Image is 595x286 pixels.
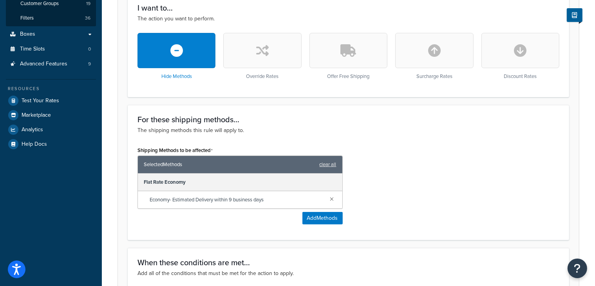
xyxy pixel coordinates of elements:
a: Filters36 [6,11,96,25]
span: Time Slots [20,46,45,52]
div: Override Rates [223,33,301,80]
span: Analytics [22,127,43,133]
span: 19 [86,0,90,7]
button: Open Resource Center [568,259,587,278]
a: Test Your Rates [6,94,96,108]
a: Help Docs [6,137,96,151]
div: Discount Rates [481,33,559,80]
a: Advanced Features9 [6,57,96,71]
button: Show Help Docs [567,8,582,22]
button: AddMethods [302,212,343,224]
h3: When these conditions are met... [137,258,559,267]
label: Shipping Methods to be affected [137,147,213,154]
div: Offer Free Shipping [309,33,387,80]
p: Add all of the conditions that must be met for the action to apply. [137,269,559,278]
span: Advanced Features [20,61,67,67]
li: Advanced Features [6,57,96,71]
div: Resources [6,85,96,92]
span: 0 [88,46,91,52]
p: The shipping methods this rule will apply to. [137,126,559,135]
span: Customer Groups [20,0,59,7]
a: Marketplace [6,108,96,122]
span: Selected Methods [144,159,316,170]
span: 36 [85,15,90,22]
a: Time Slots0 [6,42,96,56]
span: 9 [88,61,91,67]
span: Help Docs [22,141,47,148]
span: Marketplace [22,112,51,119]
span: Test Your Rates [22,98,59,104]
div: Flat Rate Economy [138,174,342,191]
span: Economy- Estimated Delivery within 9 business days [150,194,324,205]
p: The action you want to perform. [137,14,559,23]
h3: I want to... [137,4,559,12]
span: Boxes [20,31,35,38]
div: Surcharge Rates [395,33,473,80]
a: Analytics [6,123,96,137]
li: Filters [6,11,96,25]
h3: For these shipping methods... [137,115,559,124]
div: Hide Methods [137,33,215,80]
span: Filters [20,15,34,22]
a: clear all [320,159,336,170]
a: Boxes [6,27,96,42]
li: Time Slots [6,42,96,56]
